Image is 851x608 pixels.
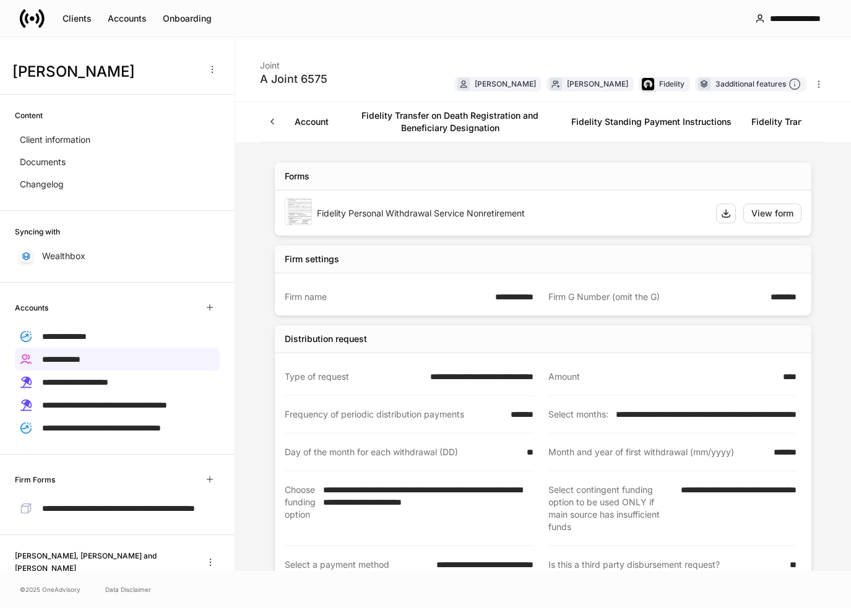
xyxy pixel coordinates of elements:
div: Select contingent funding option to be used ONLY if main source has insufficient funds [548,484,674,533]
div: View form [751,207,793,220]
p: Changelog [20,178,64,191]
div: Is this a third party disbursement request? [548,559,783,571]
a: Fidelity Transfer on Death Registration and Beneficiary Designation [339,102,561,142]
a: Client information [15,129,220,151]
h6: Firm Forms [15,474,55,486]
h6: Syncing with [15,226,60,238]
div: Type of request [285,370,423,383]
button: Accounts [100,9,155,28]
h6: Content [15,109,43,121]
h3: [PERSON_NAME] [12,62,197,82]
a: Account [285,102,339,142]
div: Fidelity Personal Withdrawal Service Nonretirement [317,207,706,220]
div: Day of the month for each withdrawal (DD) [285,446,519,458]
div: Firm name [285,291,488,303]
div: Distribution request [285,333,367,345]
div: [PERSON_NAME] [567,78,628,90]
div: Forms [285,170,309,182]
a: Documents [15,151,220,173]
div: Firm G Number (omit the G) [548,291,764,303]
div: Onboarding [163,12,212,25]
span: © 2025 OneAdvisory [20,584,80,594]
a: Wealthbox [15,245,220,267]
div: Choose funding option [285,484,316,533]
a: Data Disclaimer [105,584,151,594]
p: Client information [20,134,90,146]
div: Frequency of periodic distribution payments [285,408,503,421]
div: Select months: [548,408,609,421]
button: Clients [54,9,100,28]
div: [PERSON_NAME] [475,78,536,90]
a: Fidelity Standing Payment Instructions [561,102,741,142]
h6: Accounts [15,302,48,314]
div: Fidelity [659,78,685,90]
div: Month and year of first withdrawal (mm/yyyy) [548,446,767,458]
div: A Joint 6575 [260,72,327,87]
div: Firm settings [285,253,339,265]
a: Changelog [15,173,220,195]
p: Documents [20,156,66,168]
div: Select a payment method [285,559,429,571]
button: Onboarding [155,9,220,28]
div: Joint [260,52,327,72]
div: Accounts [108,12,147,25]
div: 3 additional features [715,78,801,91]
h6: [PERSON_NAME], [PERSON_NAME] and [PERSON_NAME] [15,550,191,573]
button: View form [743,203,801,223]
div: Amount [548,370,776,383]
div: Clients [63,12,92,25]
p: Wealthbox [42,250,85,262]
